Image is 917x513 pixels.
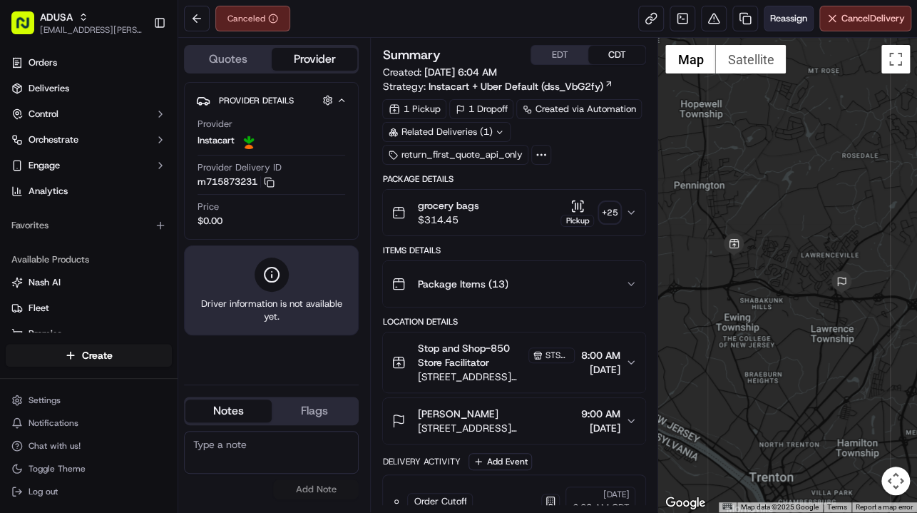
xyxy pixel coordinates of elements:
[29,56,57,69] span: Orders
[115,201,235,227] a: 💻API Documentation
[6,322,172,345] button: Promise
[545,350,570,361] span: STSH-850
[29,302,49,315] span: Fleet
[29,82,69,95] span: Deliveries
[9,201,115,227] a: 📗Knowledge Base
[198,134,235,147] span: Instacart
[424,66,496,78] span: [DATE] 6:04 AM
[101,241,173,253] a: Powered byPylon
[516,99,642,119] a: Created via Automation
[215,6,290,31] div: Canceled
[382,122,511,142] div: Related Deliveries (1)
[6,271,172,294] button: Nash AI
[382,245,646,256] div: Items Details
[272,400,358,422] button: Flags
[198,161,282,174] span: Provider Delivery ID
[240,132,257,149] img: profile_instacart_ahold_partner.png
[531,46,588,64] button: EDT
[11,302,166,315] a: Fleet
[6,214,172,237] div: Favorites
[29,463,86,474] span: Toggle Theme
[82,348,113,362] span: Create
[770,12,807,25] span: Reassign
[29,486,58,497] span: Log out
[14,208,26,220] div: 📗
[6,482,172,502] button: Log out
[382,173,646,185] div: Package Details
[383,190,645,235] button: grocery bags$314.45Pickup+25
[428,79,603,93] span: Instacart + Uber Default (dss_VbG2fy)
[6,154,172,177] button: Engage
[48,151,180,162] div: We're available if you need us!
[121,208,132,220] div: 💻
[198,215,222,228] span: $0.00
[185,48,272,71] button: Quotes
[40,24,142,36] button: [EMAIL_ADDRESS][PERSON_NAME][DOMAIN_NAME]
[580,362,620,377] span: [DATE]
[48,136,234,151] div: Start new chat
[560,199,620,227] button: Pickup+25
[29,417,78,429] span: Notifications
[382,49,440,61] h3: Summary
[382,316,646,327] div: Location Details
[6,413,172,433] button: Notifications
[881,45,910,73] button: Toggle fullscreen view
[185,400,272,422] button: Notes
[135,207,229,221] span: API Documentation
[6,436,172,456] button: Chat with us!
[196,298,347,323] span: Driver information is not available yet.
[242,141,260,158] button: Start new chat
[417,198,478,213] span: grocery bags
[6,459,172,479] button: Toggle Theme
[662,494,709,512] img: Google
[600,203,620,223] div: + 25
[715,45,786,73] button: Show satellite imagery
[417,277,508,291] span: Package Items ( 13 )
[6,77,172,100] a: Deliveries
[382,99,446,119] div: 1 Pickup
[881,467,910,495] button: Map camera controls
[142,242,173,253] span: Pylon
[29,327,62,340] span: Promise
[662,494,709,512] a: Open this area in Google Maps (opens a new window)
[29,108,58,121] span: Control
[198,176,275,188] button: m715873231
[29,185,68,198] span: Analytics
[29,159,60,172] span: Engage
[580,421,620,435] span: [DATE]
[383,332,645,392] button: Stop and Shop-850 Store FacilitatorSTSH-850[STREET_ADDRESS][PERSON_NAME][PERSON_NAME]8:00 AM[DATE]
[819,6,911,31] button: CancelDelivery
[841,12,905,25] span: Cancel Delivery
[417,421,575,435] span: [STREET_ADDRESS][PERSON_NAME][PERSON_NAME]
[560,215,594,227] div: Pickup
[272,48,358,71] button: Provider
[14,57,260,80] p: Welcome 👋
[29,207,109,221] span: Knowledge Base
[417,407,498,421] span: [PERSON_NAME]
[741,503,819,511] span: Map data ©2025 Google
[382,145,528,165] div: return_first_quote_api_only
[6,51,172,74] a: Orders
[827,503,847,511] a: Terms (opens in new tab)
[665,45,715,73] button: Show street map
[198,200,219,213] span: Price
[428,79,613,93] a: Instacart + Uber Default (dss_VbG2fy)
[40,10,73,24] button: ADUSA
[764,6,814,31] button: Reassign
[417,213,478,227] span: $314.45
[414,495,466,508] span: Order Cutoff
[6,297,172,320] button: Fleet
[382,79,613,93] div: Strategy:
[6,390,172,410] button: Settings
[29,395,61,406] span: Settings
[382,456,460,467] div: Delivery Activity
[6,103,172,126] button: Control
[11,327,166,340] a: Promise
[6,344,172,367] button: Create
[14,14,43,43] img: Nash
[14,136,40,162] img: 1736555255976-a54dd68f-1ca7-489b-9aae-adbdc363a1c4
[417,341,526,370] span: Stop and Shop-850 Store Facilitator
